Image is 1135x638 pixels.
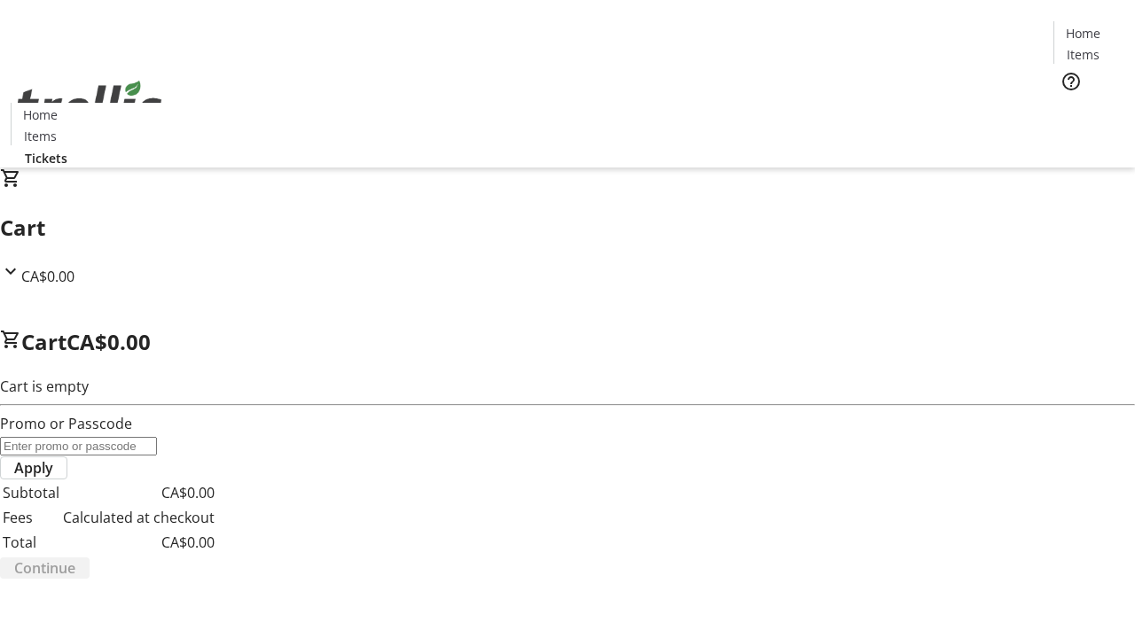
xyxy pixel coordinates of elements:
[11,61,168,150] img: Orient E2E Organization Bl9wGeQ9no's Logo
[67,327,151,356] span: CA$0.00
[1054,45,1111,64] a: Items
[2,531,60,554] td: Total
[25,149,67,167] span: Tickets
[62,531,215,554] td: CA$0.00
[62,481,215,504] td: CA$0.00
[1053,103,1124,121] a: Tickets
[21,267,74,286] span: CA$0.00
[12,127,68,145] a: Items
[23,105,58,124] span: Home
[1066,24,1100,43] span: Home
[14,457,53,478] span: Apply
[11,149,82,167] a: Tickets
[12,105,68,124] a: Home
[24,127,57,145] span: Items
[1054,24,1111,43] a: Home
[1068,103,1110,121] span: Tickets
[2,481,60,504] td: Subtotal
[1067,45,1100,64] span: Items
[2,506,60,529] td: Fees
[62,506,215,529] td: Calculated at checkout
[1053,64,1089,99] button: Help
